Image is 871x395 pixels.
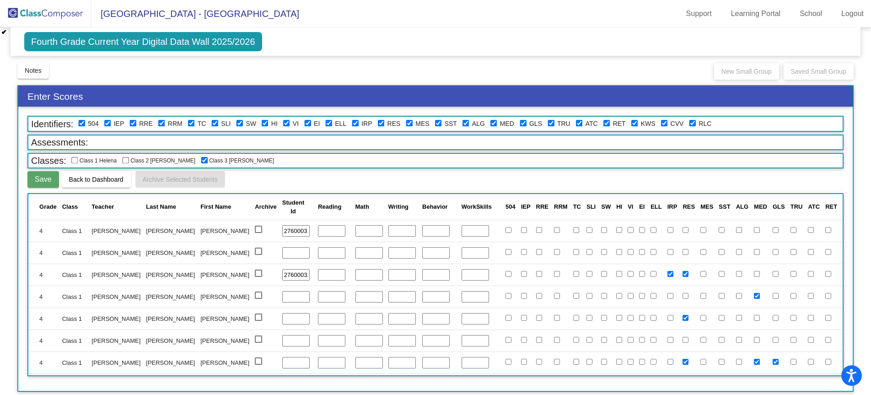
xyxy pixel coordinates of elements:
[500,119,514,129] label: Medical Conditions
[754,203,767,210] span: MED
[59,220,89,242] td: Class 1
[198,242,252,264] td: [PERSON_NAME]
[271,119,278,129] label: Hearing Impaired (2.0, if primary)
[198,264,252,286] td: [PERSON_NAME]
[462,202,500,211] div: WorkSkills
[135,171,225,188] button: Archive Selected Students
[422,202,456,211] div: Behavior
[282,198,312,216] div: Student Id
[834,6,871,21] a: Logout
[388,202,409,211] div: Writing
[246,119,256,129] label: Social Work Services
[59,286,89,308] td: Class 1
[221,119,231,129] label: Speech/Language Impairment
[28,154,69,167] span: Classes:
[122,157,195,164] span: Class 2 [PERSON_NAME]
[355,202,369,211] div: Math
[89,286,143,308] td: [PERSON_NAME]
[536,203,548,210] span: RRE
[505,203,516,210] span: 504
[422,202,448,211] div: Behavior
[679,6,719,21] a: Support
[89,308,143,330] td: [PERSON_NAME]
[200,202,249,211] div: First Name
[28,136,91,149] span: Assessments:
[88,119,98,129] label: 504 Plan
[89,330,143,352] td: [PERSON_NAME]
[143,220,198,242] td: [PERSON_NAME]
[28,242,59,264] td: 4
[700,203,713,210] span: MES
[28,118,76,130] span: Identifiers:
[198,330,252,352] td: [PERSON_NAME]
[388,202,417,211] div: Writing
[146,202,176,211] div: Last Name
[146,202,195,211] div: Last Name
[71,157,117,164] span: Class 1 Helena
[59,308,89,330] td: Class 1
[613,119,626,129] label: Retention
[792,6,829,21] a: School
[318,202,341,211] div: Reading
[529,119,542,129] label: Glasses
[24,32,262,51] span: Fourth Grade Current Year Digital Data Wall 2025/2026
[139,119,153,129] label: Resource Room ELA
[62,202,86,211] div: Class
[89,352,143,373] td: [PERSON_NAME]
[91,202,114,211] div: Teacher
[773,203,785,210] span: GLS
[18,86,853,107] h3: Enter Scores
[114,119,124,129] label: Individualized Education Plan
[28,330,59,352] td: 4
[282,198,304,216] div: Student Id
[462,202,492,211] div: WorkSkills
[314,119,320,129] label: Emotional Impairment (1.5, if primary)
[59,242,89,264] td: Class 1
[586,119,598,129] label: Attentional Issues
[35,175,51,183] span: Save
[17,62,49,79] button: Notes
[28,220,59,242] td: 4
[62,202,78,211] div: Class
[628,203,633,210] span: VI
[825,203,837,210] span: RET
[91,202,140,211] div: Teacher
[69,176,124,183] span: Back to Dashboard
[59,352,89,373] td: Class 1
[573,203,581,210] span: TC
[557,119,570,129] label: Truancy/Attendance Concerns
[28,308,59,330] td: 4
[601,203,611,210] span: SW
[143,308,198,330] td: [PERSON_NAME]
[25,67,42,74] span: Notes
[472,119,485,129] label: Allergy
[62,171,131,188] button: Back to Dashboard
[387,119,401,129] label: Reading Extra Support
[91,6,299,21] span: [GEOGRAPHIC_DATA] - [GEOGRAPHIC_DATA]
[521,203,531,210] span: IEP
[586,203,596,210] span: SLI
[736,203,748,210] span: ALG
[198,220,252,242] td: [PERSON_NAME]
[293,119,299,129] label: Visually Impaired (2.0, if primary)
[683,203,695,210] span: RES
[143,242,198,264] td: [PERSON_NAME]
[724,6,788,21] a: Learning Portal
[200,202,231,211] div: First Name
[59,264,89,286] td: Class 1
[198,286,252,308] td: [PERSON_NAME]
[89,242,143,264] td: [PERSON_NAME]
[355,202,383,211] div: Math
[168,119,183,129] label: Resource Room Math
[143,330,198,352] td: [PERSON_NAME]
[28,264,59,286] td: 4
[671,119,684,129] label: Chippewa Valley Virtual Academy
[143,264,198,286] td: [PERSON_NAME]
[616,203,622,210] span: HI
[361,119,372,129] label: Individualized Reading Improvement Plan-IRIP (K-3 Only)
[808,203,820,210] span: ATC
[445,119,457,129] label: Student Support Team Meeting
[318,202,349,211] div: Reading
[59,330,89,352] td: Class 1
[335,119,346,129] label: English Language Learner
